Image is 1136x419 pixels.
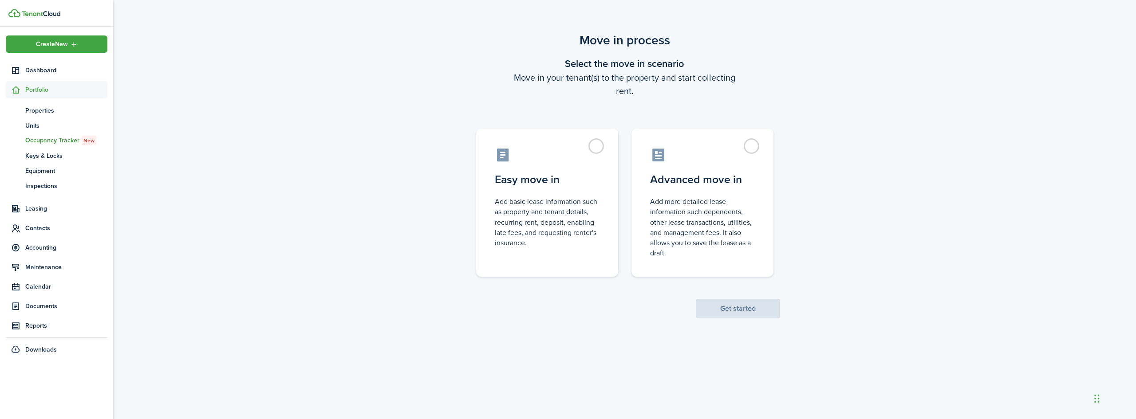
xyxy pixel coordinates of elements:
[22,11,60,16] img: TenantCloud
[25,223,107,233] span: Contacts
[6,163,107,178] a: Equipment
[6,35,107,53] button: Open menu
[25,262,107,272] span: Maintenance
[6,103,107,118] a: Properties
[469,71,780,98] wizard-step-header-description: Move in your tenant(s) to the property and start collecting rent.
[8,9,20,17] img: TenantCloud
[469,31,780,50] scenario-title: Move in process
[25,66,107,75] span: Dashboard
[650,196,755,258] control-radio-card-description: Add more detailed lease information such dependents, other lease transactions, utilities, and man...
[25,204,107,213] span: Leasing
[6,118,107,133] a: Units
[495,172,600,188] control-radio-card-title: Easy move in
[25,243,107,252] span: Accounting
[25,321,107,330] span: Reports
[25,151,107,161] span: Keys & Locks
[6,178,107,193] a: Inspections
[25,106,107,115] span: Properties
[83,137,95,145] span: New
[25,282,107,291] span: Calendar
[6,148,107,163] a: Keys & Locks
[6,133,107,148] a: Occupancy TrackerNew
[469,56,780,71] wizard-step-header-title: Select the move in scenario
[6,62,107,79] a: Dashboard
[25,85,107,94] span: Portfolio
[650,172,755,188] control-radio-card-title: Advanced move in
[25,166,107,176] span: Equipment
[25,302,107,311] span: Documents
[1094,385,1100,412] div: Drag
[36,41,68,47] span: Create New
[6,317,107,334] a: Reports
[25,121,107,130] span: Units
[495,196,600,248] control-radio-card-description: Add basic lease information such as property and tenant details, recurring rent, deposit, enablin...
[25,181,107,191] span: Inspections
[25,345,57,354] span: Downloads
[25,136,107,145] span: Occupancy Tracker
[988,323,1136,419] iframe: Chat Widget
